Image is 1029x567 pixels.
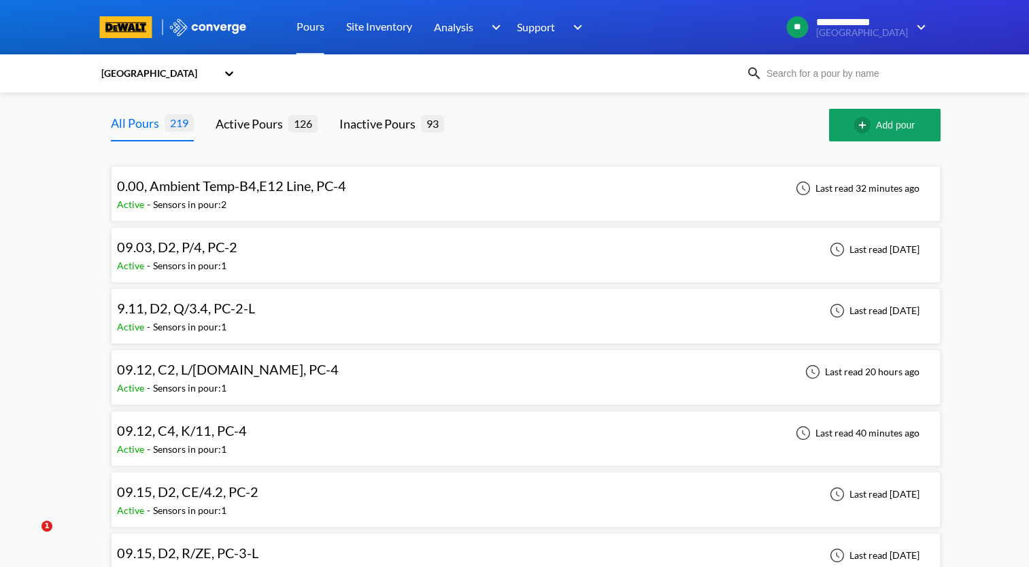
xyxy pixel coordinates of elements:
span: 09.15, D2, R/ZE, PC-3-L [117,545,258,561]
span: 93 [421,115,444,132]
span: Active [117,321,147,332]
span: [GEOGRAPHIC_DATA] [816,28,908,38]
a: 09.12, C2, L/[DOMAIN_NAME], PC-4Active-Sensors in pour:1Last read 20 hours ago [111,365,941,377]
button: Add pour [829,109,941,141]
div: [GEOGRAPHIC_DATA] [100,66,217,81]
a: 9.11, D2, Q/3.4, PC-2-LActive-Sensors in pour:1Last read [DATE] [111,304,941,315]
span: Active [117,260,147,271]
span: 1 [41,521,52,532]
span: 0.00, Ambient Temp-B4,E12 Line, PC-4 [117,177,346,194]
span: Analysis [434,18,473,35]
a: 09.03, D2, P/4, PC-2Active-Sensors in pour:1Last read [DATE] [111,243,941,254]
span: - [147,260,153,271]
div: Sensors in pour: 1 [153,381,226,396]
input: Search for a pour by name [762,66,927,81]
a: 0.00, Ambient Temp-B4,E12 Line, PC-4Active-Sensors in pour:2Last read 32 minutes ago [111,182,941,193]
div: Sensors in pour: 1 [153,320,226,334]
img: downArrow.svg [483,19,505,35]
img: add-circle-outline.svg [854,117,876,133]
span: 09.03, D2, P/4, PC-2 [117,239,237,255]
iframe: Intercom live chat [14,521,46,553]
div: Last read 40 minutes ago [788,425,924,441]
span: 9.11, D2, Q/3.4, PC-2-L [117,300,255,316]
span: Active [117,199,147,210]
div: Inactive Pours [339,114,421,133]
img: branding logo [100,16,152,38]
span: Active [117,382,147,394]
div: Last read [DATE] [822,547,924,564]
span: 09.15, D2, CE/4.2, PC-2 [117,483,258,500]
a: 09.15, D2, CE/4.2, PC-2Active-Sensors in pour:1Last read [DATE] [111,487,941,499]
span: 126 [288,115,318,132]
span: - [147,504,153,516]
div: Sensors in pour: 1 [153,442,226,457]
div: Sensors in pour: 1 [153,258,226,273]
div: All Pours [111,114,165,133]
img: logo_ewhite.svg [169,18,248,36]
div: Last read [DATE] [822,303,924,319]
span: - [147,382,153,394]
a: branding logo [100,16,169,38]
span: - [147,443,153,455]
div: Last read [DATE] [822,241,924,258]
img: downArrow.svg [908,19,930,35]
span: Active [117,443,147,455]
img: icon-search.svg [746,65,762,82]
span: 09.12, C2, L/[DOMAIN_NAME], PC-4 [117,361,339,377]
div: Last read 32 minutes ago [788,180,924,196]
div: Active Pours [216,114,288,133]
span: - [147,321,153,332]
div: Sensors in pour: 1 [153,503,226,518]
a: 09.15, D2, R/ZE, PC-3-LActive-Sensors in pour:1Last read [DATE] [111,549,941,560]
a: 09.12, C4, K/11, PC-4Active-Sensors in pour:1Last read 40 minutes ago [111,426,941,438]
div: Last read [DATE] [822,486,924,502]
span: Support [517,18,555,35]
div: Last read 20 hours ago [798,364,924,380]
img: downArrow.svg [564,19,586,35]
span: 09.12, C4, K/11, PC-4 [117,422,247,439]
div: Sensors in pour: 2 [153,197,226,212]
span: 219 [165,114,194,131]
span: Active [117,504,147,516]
span: - [147,199,153,210]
